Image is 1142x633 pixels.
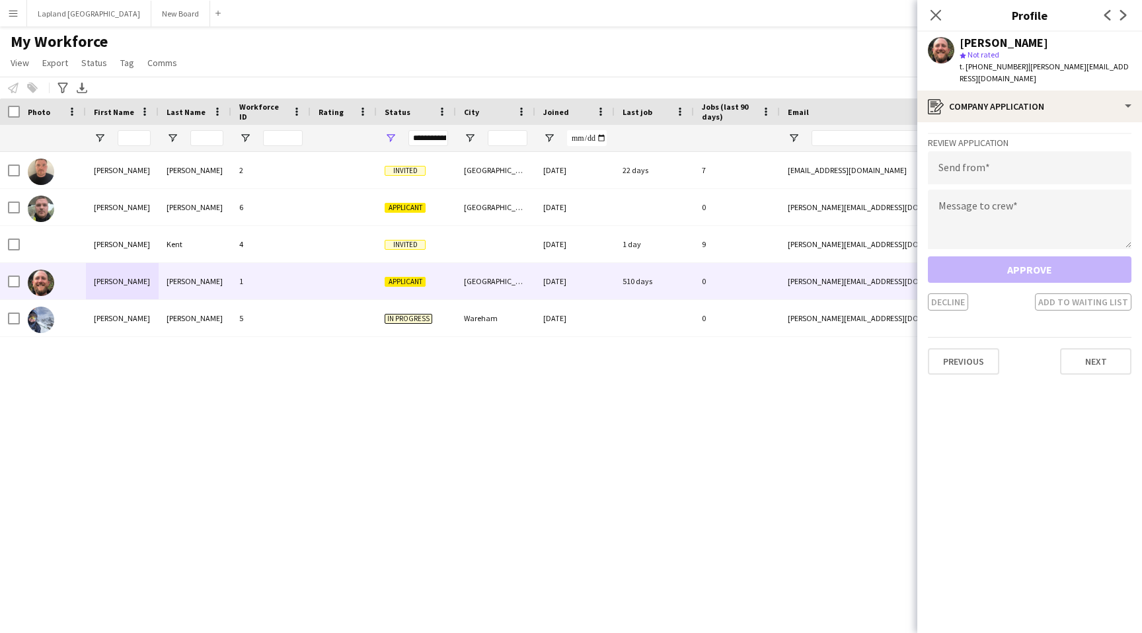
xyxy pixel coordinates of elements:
[456,263,535,299] div: [GEOGRAPHIC_DATA]
[231,152,311,188] div: 2
[694,300,780,336] div: 0
[120,57,134,69] span: Tag
[385,203,426,213] span: Applicant
[615,226,694,262] div: 1 day
[28,270,54,296] img: Ross Murray
[151,1,210,26] button: New Board
[55,80,71,96] app-action-btn: Advanced filters
[385,166,426,176] span: Invited
[74,80,90,96] app-action-btn: Export XLSX
[960,61,1129,83] span: | [PERSON_NAME][EMAIL_ADDRESS][DOMAIN_NAME]
[11,32,108,52] span: My Workforce
[960,37,1048,49] div: [PERSON_NAME]
[167,107,206,117] span: Last Name
[159,300,231,336] div: [PERSON_NAME]
[464,107,479,117] span: City
[385,277,426,287] span: Applicant
[28,196,54,222] img: Joe Daniels
[159,189,231,225] div: [PERSON_NAME]
[535,152,615,188] div: [DATE]
[231,189,311,225] div: 6
[385,314,432,324] span: In progress
[456,152,535,188] div: [GEOGRAPHIC_DATA]
[5,54,34,71] a: View
[28,307,54,333] img: Sam Moriarty
[917,91,1142,122] div: Company application
[86,152,159,188] div: [PERSON_NAME]
[118,130,151,146] input: First Name Filter Input
[42,57,68,69] span: Export
[86,226,159,262] div: [PERSON_NAME]
[780,152,1044,188] div: [EMAIL_ADDRESS][DOMAIN_NAME]
[694,263,780,299] div: 0
[142,54,182,71] a: Comms
[780,300,1044,336] div: [PERSON_NAME][EMAIL_ADDRESS][DOMAIN_NAME]
[615,263,694,299] div: 510 days
[76,54,112,71] a: Status
[543,107,569,117] span: Joined
[94,107,134,117] span: First Name
[159,263,231,299] div: [PERSON_NAME]
[535,300,615,336] div: [DATE]
[147,57,177,69] span: Comms
[28,107,50,117] span: Photo
[928,348,999,375] button: Previous
[812,130,1036,146] input: Email Filter Input
[615,152,694,188] div: 22 days
[86,300,159,336] div: [PERSON_NAME]
[28,159,54,185] img: Joe Daniels
[488,130,527,146] input: City Filter Input
[788,132,800,144] button: Open Filter Menu
[917,7,1142,24] h3: Profile
[27,1,151,26] button: Lapland [GEOGRAPHIC_DATA]
[81,57,107,69] span: Status
[239,102,287,122] span: Workforce ID
[694,189,780,225] div: 0
[86,189,159,225] div: [PERSON_NAME]
[780,226,1044,262] div: [PERSON_NAME][EMAIL_ADDRESS][DOMAIN_NAME]
[239,132,251,144] button: Open Filter Menu
[567,130,607,146] input: Joined Filter Input
[535,189,615,225] div: [DATE]
[694,152,780,188] div: 7
[263,130,303,146] input: Workforce ID Filter Input
[159,152,231,188] div: [PERSON_NAME]
[928,137,1131,149] h3: Review Application
[86,263,159,299] div: [PERSON_NAME]
[11,57,29,69] span: View
[968,50,999,59] span: Not rated
[788,107,809,117] span: Email
[231,263,311,299] div: 1
[167,132,178,144] button: Open Filter Menu
[159,226,231,262] div: Kent
[456,300,535,336] div: Wareham
[1060,348,1131,375] button: Next
[543,132,555,144] button: Open Filter Menu
[231,300,311,336] div: 5
[115,54,139,71] a: Tag
[464,132,476,144] button: Open Filter Menu
[456,189,535,225] div: [GEOGRAPHIC_DATA]
[94,132,106,144] button: Open Filter Menu
[535,226,615,262] div: [DATE]
[190,130,223,146] input: Last Name Filter Input
[385,107,410,117] span: Status
[535,263,615,299] div: [DATE]
[780,189,1044,225] div: [PERSON_NAME][EMAIL_ADDRESS][DOMAIN_NAME]
[702,102,756,122] span: Jobs (last 90 days)
[623,107,652,117] span: Last job
[385,132,397,144] button: Open Filter Menu
[231,226,311,262] div: 4
[37,54,73,71] a: Export
[780,263,1044,299] div: [PERSON_NAME][EMAIL_ADDRESS][DOMAIN_NAME]
[319,107,344,117] span: Rating
[385,240,426,250] span: Invited
[960,61,1028,71] span: t. [PHONE_NUMBER]
[694,226,780,262] div: 9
